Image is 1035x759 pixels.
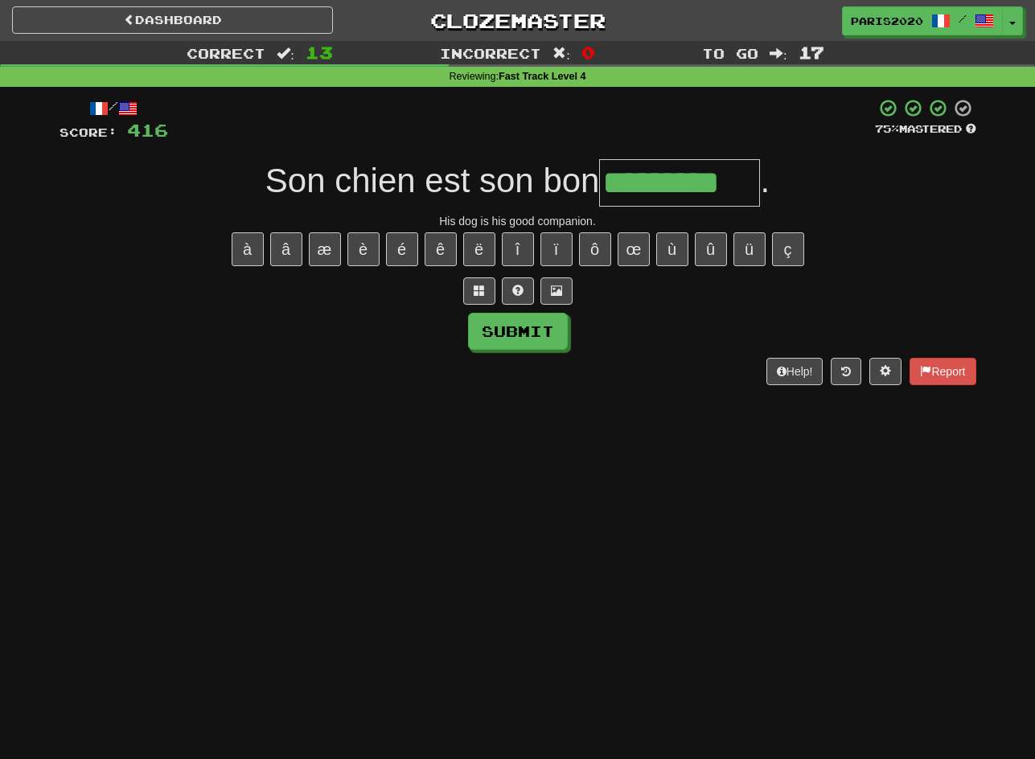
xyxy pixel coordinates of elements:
span: Score: [60,125,117,139]
strong: Fast Track Level 4 [499,71,586,82]
button: è [347,232,380,266]
button: ù [656,232,688,266]
span: 17 [799,43,824,62]
span: 0 [581,43,595,62]
span: Incorrect [440,45,541,61]
a: Dashboard [12,6,333,34]
button: ï [540,232,573,266]
span: . [760,162,770,199]
div: / [60,98,168,118]
button: ô [579,232,611,266]
span: / [959,13,967,24]
button: Single letter hint - you only get 1 per sentence and score half the points! alt+h [502,277,534,305]
button: é [386,232,418,266]
span: 416 [127,120,168,140]
button: ç [772,232,804,266]
button: Help! [766,358,823,385]
button: Round history (alt+y) [831,358,861,385]
button: Show image (alt+x) [540,277,573,305]
button: ë [463,232,495,266]
span: Correct [187,45,265,61]
button: Submit [468,313,568,350]
button: î [502,232,534,266]
span: paris2020 [851,14,923,28]
div: His dog is his good companion. [60,213,976,229]
button: â [270,232,302,266]
div: Mastered [875,122,976,137]
span: : [552,47,570,60]
button: û [695,232,727,266]
button: ü [733,232,766,266]
span: : [277,47,294,60]
button: œ [618,232,650,266]
button: Switch sentence to multiple choice alt+p [463,277,495,305]
button: à [232,232,264,266]
a: paris2020 / [842,6,1003,35]
button: Report [910,358,975,385]
span: 75 % [875,122,899,135]
button: ê [425,232,457,266]
span: 13 [306,43,333,62]
span: Son chien est son bon [265,162,600,199]
span: : [770,47,787,60]
button: æ [309,232,341,266]
span: To go [702,45,758,61]
a: Clozemaster [357,6,678,35]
